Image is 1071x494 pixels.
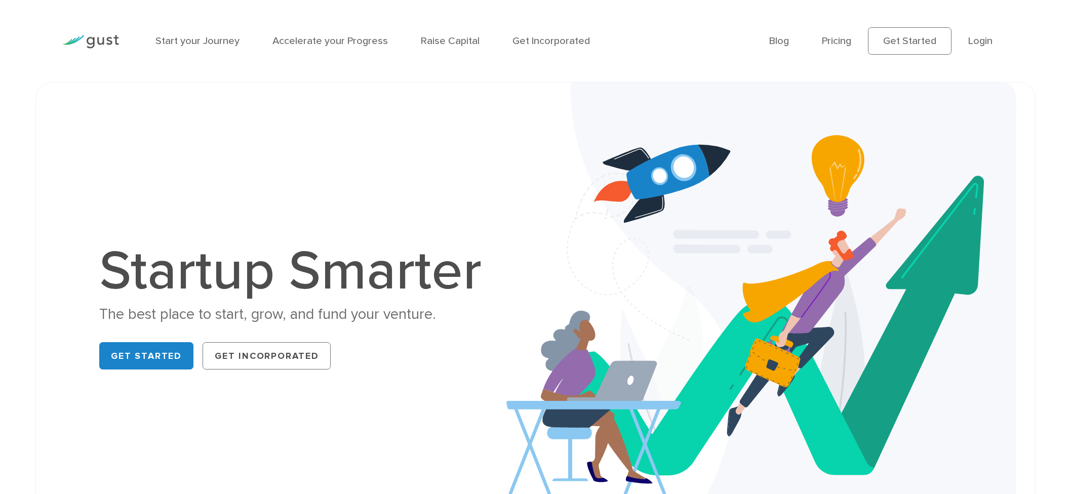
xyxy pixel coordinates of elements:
[99,304,492,324] div: The best place to start, grow, and fund your venture.
[203,342,331,369] a: Get Incorporated
[769,35,789,47] a: Blog
[99,342,194,369] a: Get Started
[272,35,388,47] a: Accelerate your Progress
[155,35,240,47] a: Start your Journey
[512,35,590,47] a: Get Incorporated
[822,35,851,47] a: Pricing
[968,35,993,47] a: Login
[99,244,492,299] h1: Startup Smarter
[868,27,952,55] a: Get Started
[421,35,480,47] a: Raise Capital
[62,35,119,49] img: Gust Logo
